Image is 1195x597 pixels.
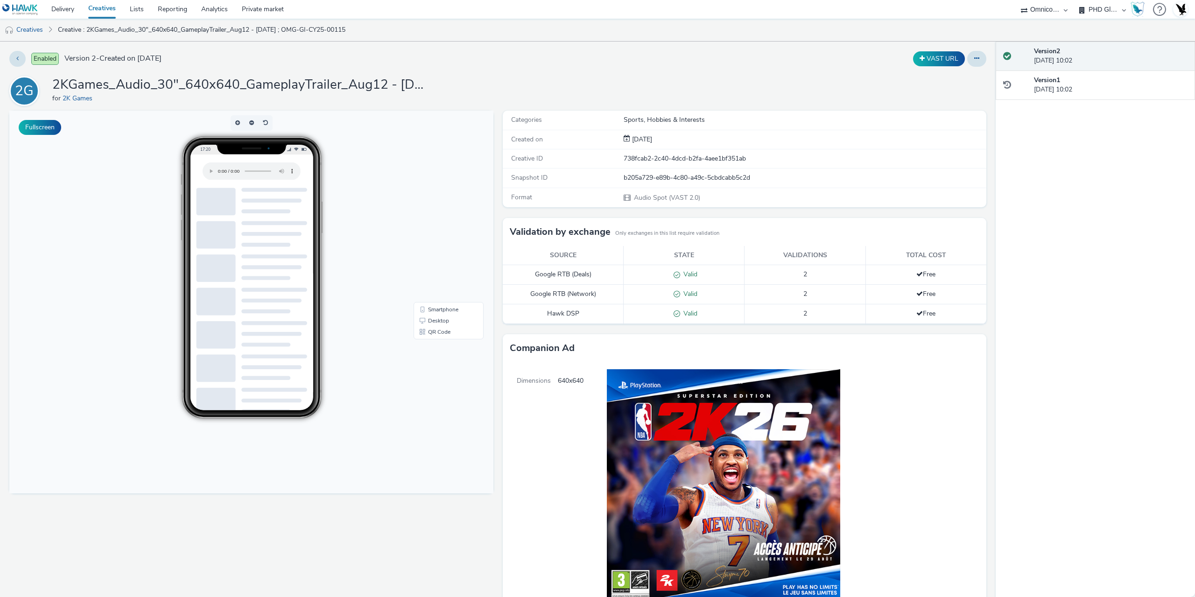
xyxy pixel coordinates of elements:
span: Categories [511,115,542,124]
div: Sports, Hobbies & Interests [624,115,986,125]
img: Hawk Academy [1131,2,1145,17]
td: Google RTB (Network) [503,285,624,304]
a: 2G [9,86,43,95]
strong: Version 1 [1034,76,1060,84]
span: Snapshot ID [511,173,548,182]
span: [DATE] [630,135,652,144]
a: Creative : 2KGames_Audio_30"_640x640_GameplayTrailer_Aug12 - [DATE] ; OMG-GI-CY25-00115 [53,19,350,41]
span: QR Code [419,218,441,224]
span: Smartphone [419,196,449,202]
span: Creative ID [511,154,543,163]
a: 2K Games [63,94,96,103]
h3: Companion Ad [510,341,575,355]
strong: Version 2 [1034,47,1060,56]
span: for [52,94,63,103]
span: Format [511,193,532,202]
span: 2 [803,309,807,318]
span: Audio Spot (VAST 2.0) [633,193,700,202]
button: Fullscreen [19,120,61,135]
small: Only exchanges in this list require validation [615,230,719,237]
div: 738fcab2-2c40-4dcd-b2fa-4aee1bf351ab [624,154,986,163]
li: QR Code [406,216,472,227]
span: Free [916,309,935,318]
span: 2 [803,270,807,279]
h1: 2KGames_Audio_30"_640x640_GameplayTrailer_Aug12 - [DATE] ; OMG-GI-CY25-00115 [52,76,426,94]
div: Creation 12 August 2025, 10:02 [630,135,652,144]
th: State [624,246,745,265]
div: b205a729-e89b-4c80-a49c-5cbdcabb5c2d [624,173,986,183]
th: Source [503,246,624,265]
div: 2G [15,78,34,104]
span: 2 [803,289,807,298]
td: Google RTB (Deals) [503,265,624,285]
img: undefined Logo [2,4,38,15]
h3: Validation by exchange [510,225,611,239]
span: Enabled [31,53,59,65]
img: Account UK [1174,2,1188,16]
a: Hawk Academy [1131,2,1148,17]
th: Total cost [865,246,986,265]
span: Valid [680,289,697,298]
li: Smartphone [406,193,472,204]
button: VAST URL [913,51,965,66]
span: 17:20 [190,36,201,41]
span: Created on [511,135,543,144]
th: Validations [745,246,865,265]
li: Desktop [406,204,472,216]
span: Free [916,289,935,298]
div: Duplicate the creative as a VAST URL [911,51,967,66]
span: Valid [680,270,697,279]
div: [DATE] 10:02 [1034,76,1188,95]
span: Free [916,270,935,279]
img: audio [5,26,14,35]
div: [DATE] 10:02 [1034,47,1188,66]
span: Valid [680,309,697,318]
td: Hawk DSP [503,304,624,323]
span: Desktop [419,207,440,213]
span: Version 2 - Created on [DATE] [64,53,162,64]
